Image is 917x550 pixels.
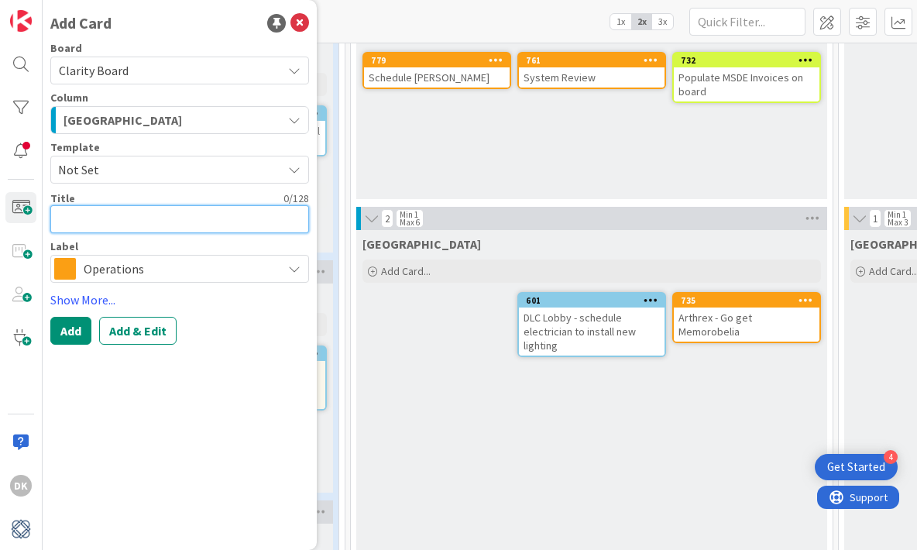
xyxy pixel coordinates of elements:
div: Max 3 [888,218,908,226]
div: 779 [371,55,510,66]
span: Template [50,142,100,153]
div: 735Arthrex - Go get Memorobelia [674,294,819,342]
div: 735 [674,294,819,308]
div: 779 [364,53,510,67]
div: 0 / 128 [80,191,309,205]
input: Quick Filter... [689,8,805,36]
div: DK [10,475,32,497]
span: Clarity Board [59,63,129,78]
span: Label [50,241,78,252]
div: 732 [681,55,819,66]
div: Min 1 [888,211,906,218]
div: 761System Review [519,53,665,88]
div: 601 [526,295,665,306]
div: 732 [674,53,819,67]
span: 2x [631,14,652,29]
button: [GEOGRAPHIC_DATA] [50,106,309,134]
span: Column [50,92,88,103]
button: Add [50,317,91,345]
div: DLC Lobby - schedule electrician to install new lighting [519,308,665,356]
div: Max 6 [400,218,420,226]
span: 3x [652,14,673,29]
div: Populate MSDE Invoices on board [674,67,819,101]
div: 4 [884,450,898,464]
div: Min 1 [400,211,418,218]
span: Operations [84,258,274,280]
div: System Review [519,67,665,88]
span: 2 [381,209,393,228]
a: Show More... [50,290,309,309]
label: Title [50,191,75,205]
div: Open Get Started checklist, remaining modules: 4 [815,454,898,480]
div: 732Populate MSDE Invoices on board [674,53,819,101]
span: [GEOGRAPHIC_DATA] [64,110,182,130]
span: Board [50,43,82,53]
div: Add Card [50,12,112,35]
span: Devon [362,236,481,252]
div: 735 [681,295,819,306]
div: Arthrex - Go get Memorobelia [674,308,819,342]
img: avatar [10,518,32,540]
img: Visit kanbanzone.com [10,10,32,32]
div: 601DLC Lobby - schedule electrician to install new lighting [519,294,665,356]
div: 779Schedule [PERSON_NAME] [364,53,510,88]
div: Schedule [PERSON_NAME] [364,67,510,88]
button: Add & Edit [99,317,177,345]
div: 761 [526,55,665,66]
div: 601 [519,294,665,308]
span: Not Set [58,160,270,180]
div: 761 [519,53,665,67]
span: Add Card... [381,264,431,278]
div: Get Started [827,459,885,475]
span: 1x [610,14,631,29]
span: Support [33,2,70,21]
span: 1 [869,209,881,228]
